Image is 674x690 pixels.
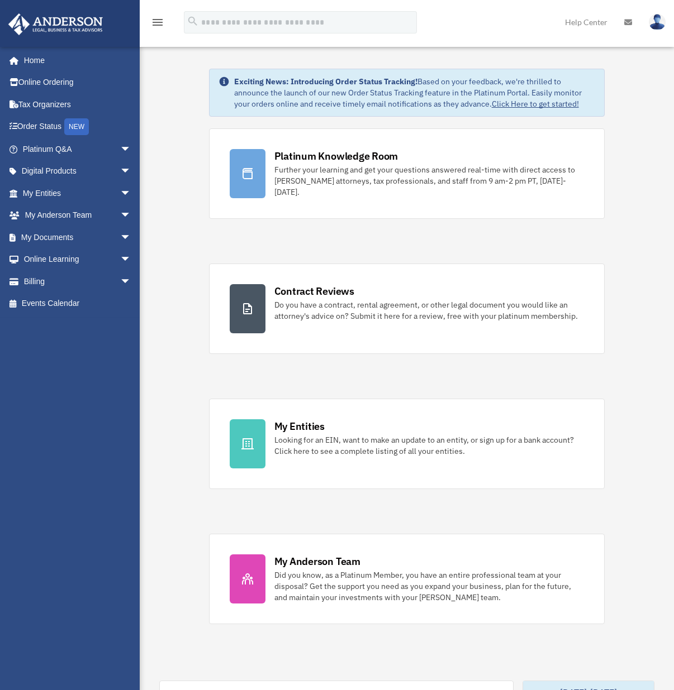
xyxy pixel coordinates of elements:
a: My Anderson Teamarrow_drop_down [8,204,148,227]
a: Platinum Q&Aarrow_drop_down [8,138,148,160]
i: search [187,15,199,27]
strong: Exciting News: Introducing Order Status Tracking! [234,76,417,87]
span: arrow_drop_down [120,160,143,183]
a: My Anderson Team Did you know, as a Platinum Member, you have an entire professional team at your... [209,534,605,624]
a: My Entities Looking for an EIN, want to make an update to an entity, or sign up for a bank accoun... [209,399,605,489]
div: Further your learning and get your questions answered real-time with direct access to [PERSON_NAM... [274,164,585,198]
div: Contract Reviews [274,284,354,298]
div: Platinum Knowledge Room [274,149,398,163]
div: NEW [64,118,89,135]
a: Platinum Knowledge Room Further your learning and get your questions answered real-time with dire... [209,128,605,219]
div: My Anderson Team [274,554,360,568]
a: Order StatusNEW [8,116,148,138]
div: Did you know, as a Platinum Member, you have an entire professional team at your disposal? Get th... [274,569,585,603]
div: Based on your feedback, we're thrilled to announce the launch of our new Order Status Tracking fe... [234,76,596,109]
a: Home [8,49,143,71]
a: Click Here to get started! [492,99,579,109]
a: Digital Productsarrow_drop_down [8,160,148,183]
div: Looking for an EIN, want to make an update to an entity, or sign up for a bank account? Click her... [274,434,585,457]
a: Billingarrow_drop_down [8,270,148,293]
a: My Entitiesarrow_drop_down [8,182,148,204]
a: menu [151,20,164,29]
span: arrow_drop_down [120,226,143,249]
span: arrow_drop_down [120,204,143,227]
a: Tax Organizers [8,93,148,116]
a: Online Ordering [8,71,148,94]
img: Anderson Advisors Platinum Portal [5,13,106,35]
i: menu [151,16,164,29]
span: arrow_drop_down [120,182,143,205]
a: Events Calendar [8,293,148,315]
div: Do you have a contract, rental agreement, or other legal document you would like an attorney's ad... [274,299,585,322]
span: arrow_drop_down [120,270,143,293]
a: Contract Reviews Do you have a contract, rental agreement, or other legal document you would like... [209,263,605,354]
div: My Entities [274,419,325,433]
span: arrow_drop_down [120,138,143,161]
img: User Pic [649,14,666,30]
a: My Documentsarrow_drop_down [8,226,148,248]
span: arrow_drop_down [120,248,143,271]
a: Online Learningarrow_drop_down [8,248,148,271]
